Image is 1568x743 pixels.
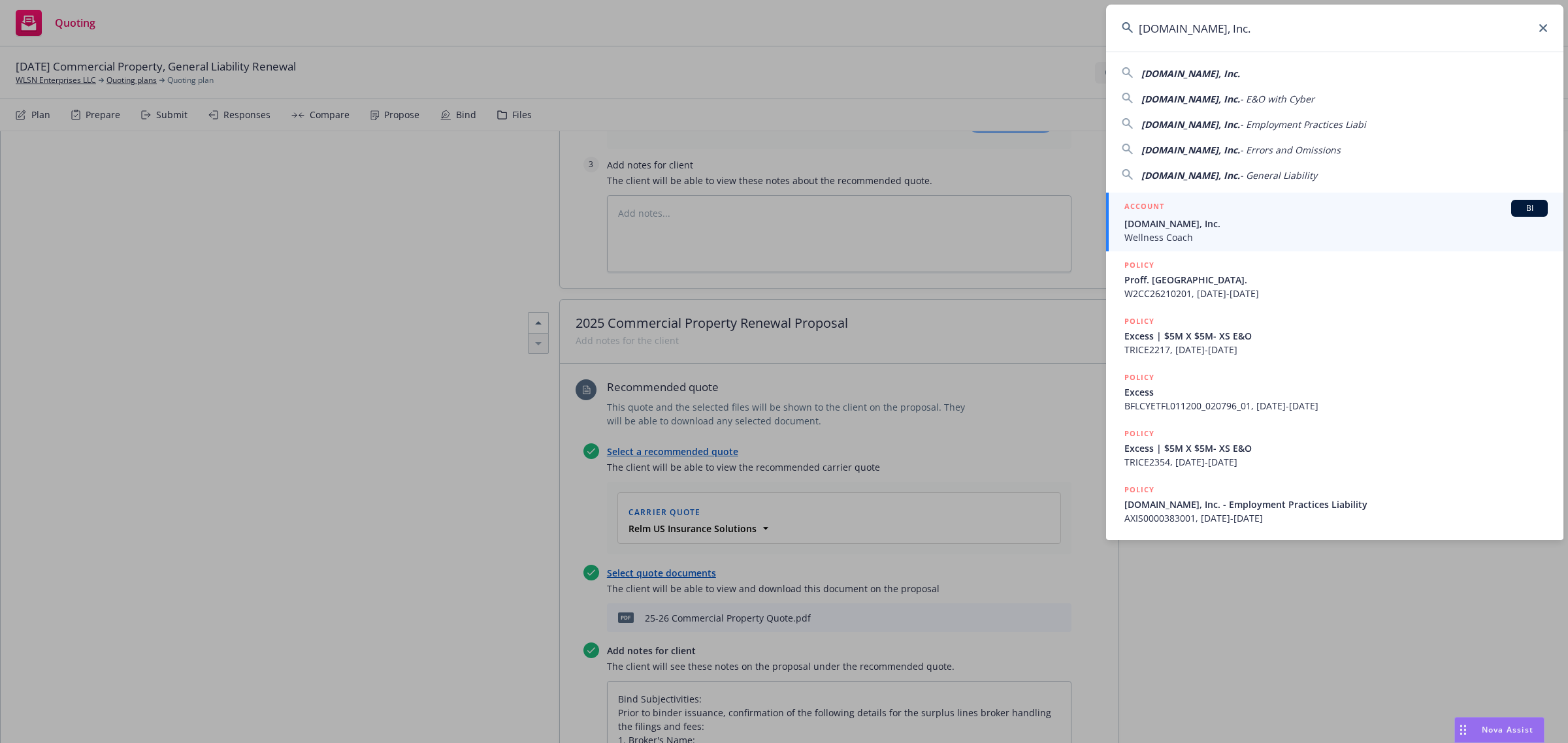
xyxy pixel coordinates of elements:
a: POLICY[DOMAIN_NAME], Inc. - Employment Practices LiabilityAXIS0000383001, [DATE]-[DATE] [1106,476,1563,532]
h5: ACCOUNT [1124,200,1164,215]
span: [DOMAIN_NAME], Inc. [1141,118,1240,131]
a: POLICYExcessBFLCYETFL011200_020796_01, [DATE]-[DATE] [1106,364,1563,420]
span: TRICE2217, [DATE]-[DATE] [1124,343,1548,356]
span: [DOMAIN_NAME], Inc. [1141,169,1240,182]
button: Nova Assist [1454,717,1544,743]
span: Proff. [GEOGRAPHIC_DATA]. [1124,273,1548,287]
div: Drag to move [1455,718,1471,742]
span: [DOMAIN_NAME], Inc. - Employment Practices Liability [1124,498,1548,511]
input: Search... [1106,5,1563,52]
span: Excess | $5M X $5M- XS E&O [1124,329,1548,343]
a: POLICYExcess | $5M X $5M- XS E&OTRICE2354, [DATE]-[DATE] [1106,420,1563,476]
span: [DOMAIN_NAME], Inc. [1124,217,1548,230]
span: W2CC26210201, [DATE]-[DATE] [1124,287,1548,300]
span: [DOMAIN_NAME], Inc. [1141,67,1240,80]
span: BFLCYETFL011200_020796_01, [DATE]-[DATE] [1124,399,1548,413]
h5: POLICY [1124,371,1154,384]
span: - General Liability [1240,169,1317,182]
a: ACCOUNTBI[DOMAIN_NAME], Inc.Wellness Coach [1106,193,1563,251]
span: [DOMAIN_NAME], Inc. [1141,144,1240,156]
span: BI [1516,202,1543,214]
h5: POLICY [1124,483,1154,496]
a: POLICYProff. [GEOGRAPHIC_DATA].W2CC26210201, [DATE]-[DATE] [1106,251,1563,308]
span: Excess [1124,385,1548,399]
span: TRICE2354, [DATE]-[DATE] [1124,455,1548,469]
span: Wellness Coach [1124,230,1548,244]
span: Excess | $5M X $5M- XS E&O [1124,441,1548,455]
span: - Errors and Omissions [1240,144,1341,156]
span: Nova Assist [1482,724,1533,735]
h5: POLICY [1124,315,1154,328]
h5: POLICY [1124,427,1154,440]
h5: POLICY [1124,259,1154,272]
span: [DOMAIN_NAME], Inc. [1141,93,1240,105]
span: - Employment Practices Liabi [1240,118,1366,131]
span: - E&O with Cyber [1240,93,1315,105]
span: AXIS0000383001, [DATE]-[DATE] [1124,511,1548,525]
a: POLICYExcess | $5M X $5M- XS E&OTRICE2217, [DATE]-[DATE] [1106,308,1563,364]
